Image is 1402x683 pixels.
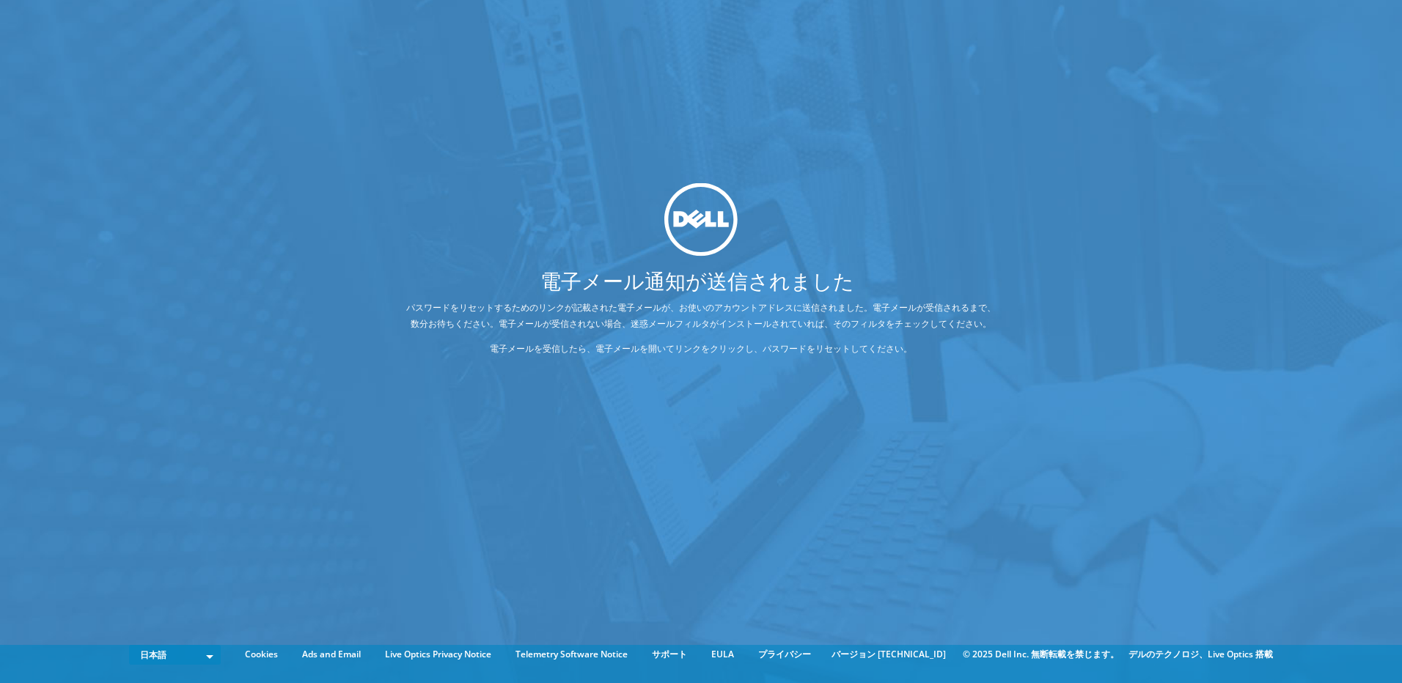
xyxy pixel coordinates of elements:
a: Telemetry Software Notice [504,646,639,662]
p: パスワードをリセットするためのリンクが記載された電子メールが、お使いのアカウントアドレスに送信されました。電子メールが受信されるまで、数分お待ちください。電子メールが受信されない場合、迷惑メール... [405,299,997,331]
a: Live Optics Privacy Notice [374,646,502,662]
h1: 電子メール通知が送信されました [350,270,1044,290]
a: Cookies [234,646,289,662]
li: デルのテクノロジ、Live Optics 搭載 [1128,646,1273,662]
p: 電子メールを受信したら、電子メールを開いてリンクをクリックし、パスワードをリセットしてください。 [405,340,997,356]
img: dell_svg_logo.svg [664,182,738,256]
li: バージョン [TECHNICAL_ID] [824,646,953,662]
li: © 2025 Dell Inc. 無断転載を禁じます。 [955,646,1126,662]
a: Ads and Email [291,646,372,662]
a: サポート [641,646,698,662]
a: プライバシー [747,646,822,662]
a: EULA [700,646,745,662]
